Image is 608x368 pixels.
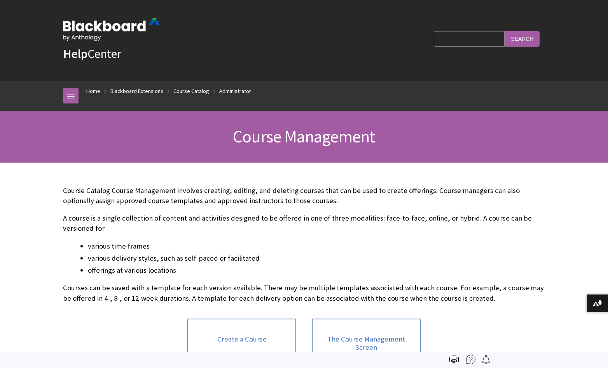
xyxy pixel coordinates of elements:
[63,46,121,61] a: HelpCenter
[88,253,545,264] li: various delivery styles, such as self-paced or facilitated
[233,126,375,147] span: Course Management
[187,319,296,360] a: Create a Course
[110,86,163,96] a: Blackboard Extensions
[481,355,491,364] img: Follow this page
[173,86,209,96] a: Course Catalog
[466,355,475,364] img: More help
[63,18,160,41] img: Blackboard by Anthology
[86,86,100,96] a: Home
[88,241,545,252] li: various time frames
[63,283,545,303] p: Courses can be saved with a template for each version available. There may be multiple templates ...
[312,319,421,368] a: The Course Management Screen
[63,46,87,61] strong: Help
[63,213,545,233] p: A course is a single collection of content and activities designed to be offered in one of three ...
[449,355,459,364] img: Print
[505,31,540,46] input: Search
[219,86,251,96] a: Administrator
[63,186,545,206] p: Course Catalog Course Management involves creating, editing, and deleting courses that can be use...
[88,265,545,276] li: offerings at various locations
